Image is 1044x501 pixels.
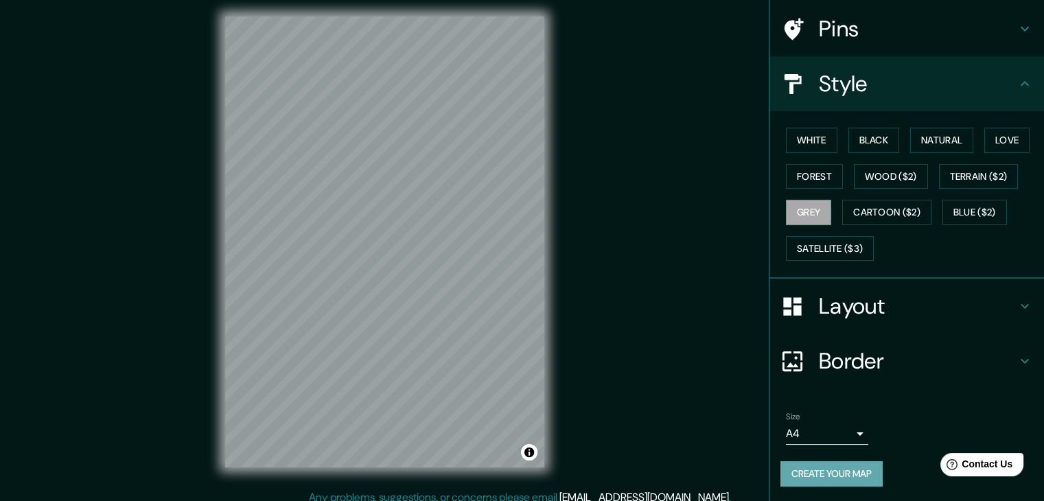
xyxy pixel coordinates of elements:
[942,200,1007,225] button: Blue ($2)
[819,15,1017,43] h4: Pins
[769,334,1044,388] div: Border
[819,292,1017,320] h4: Layout
[225,16,544,467] canvas: Map
[769,56,1044,111] div: Style
[984,128,1030,153] button: Love
[521,444,537,461] button: Toggle attribution
[848,128,900,153] button: Black
[786,236,874,261] button: Satellite ($3)
[939,164,1019,189] button: Terrain ($2)
[819,70,1017,97] h4: Style
[786,128,837,153] button: White
[910,128,973,153] button: Natural
[769,279,1044,334] div: Layout
[786,423,868,445] div: A4
[780,461,883,487] button: Create your map
[786,411,800,423] label: Size
[786,164,843,189] button: Forest
[769,1,1044,56] div: Pins
[842,200,931,225] button: Cartoon ($2)
[922,447,1029,486] iframe: Help widget launcher
[819,347,1017,375] h4: Border
[786,200,831,225] button: Grey
[854,164,928,189] button: Wood ($2)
